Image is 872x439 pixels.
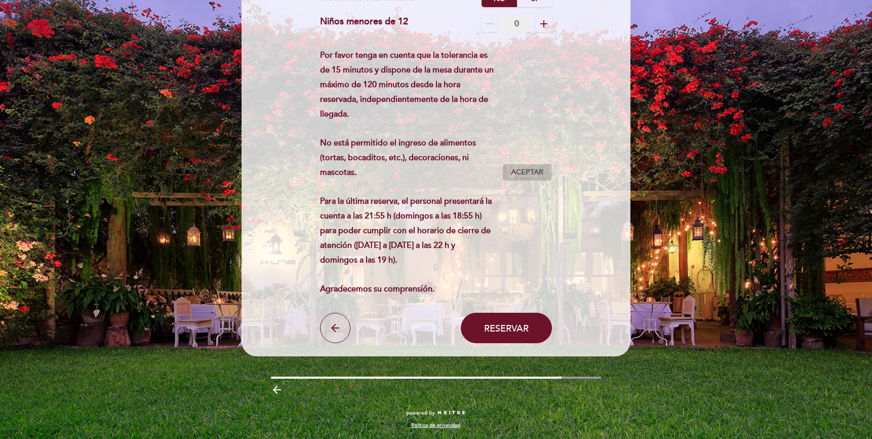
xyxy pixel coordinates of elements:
i: arrow_back [329,322,341,334]
button: Reservar [461,313,552,343]
i: remove [484,18,496,30]
span: Reservar [484,322,529,334]
a: Política de privacidad [412,422,460,429]
img: MEITRE [437,411,466,416]
a: powered by [406,410,466,417]
i: add [538,18,550,30]
span: powered by [406,410,434,417]
button: arrow_back [320,313,350,343]
i: arrow_backward [271,384,283,396]
div: Por favor tenga en cuenta que la tolerancia es de 15 minutos y dispone de la mesa durante un máxi... [320,48,503,297]
div: Niños menores de 12 [320,15,408,32]
span: Aceptar [511,167,543,178]
button: Aceptar [502,164,552,181]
